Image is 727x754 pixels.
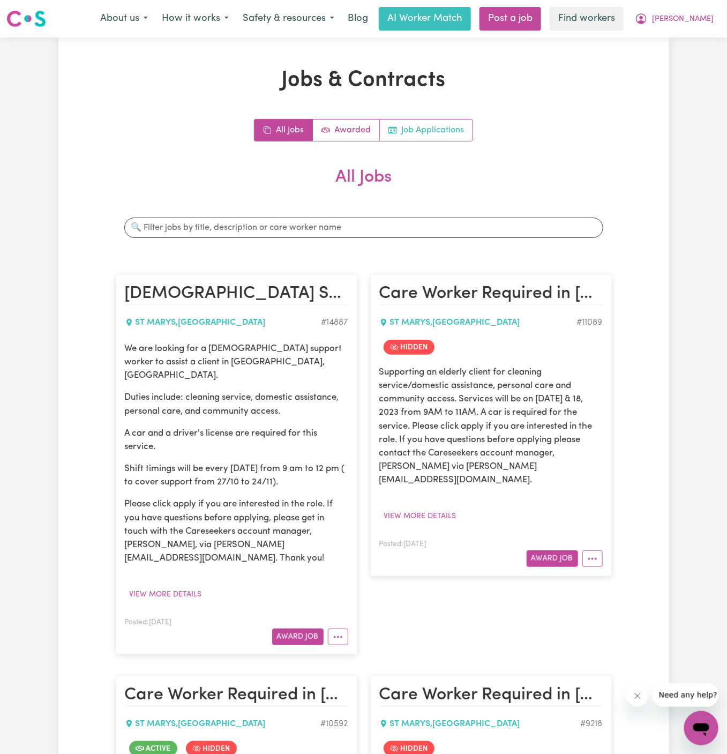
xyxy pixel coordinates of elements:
[236,8,341,30] button: Safety & resources
[125,718,321,730] div: ST MARYS , [GEOGRAPHIC_DATA]
[379,718,581,730] div: ST MARYS , [GEOGRAPHIC_DATA]
[479,7,541,31] a: Post a job
[384,340,434,355] span: Job is hidden
[379,541,426,548] span: Posted: [DATE]
[116,167,612,205] h2: All Jobs
[581,718,603,730] div: Job ID #9218
[321,316,348,329] div: Job ID #14887
[582,550,603,567] button: More options
[328,629,348,645] button: More options
[652,13,714,25] span: [PERSON_NAME]
[527,550,578,567] button: Award Job
[155,8,236,30] button: How it works
[628,8,721,30] button: My Account
[93,8,155,30] button: About us
[379,365,603,487] p: Supporting an elderly client for cleaning service/domestic assistance, personal care and communit...
[124,218,603,238] input: 🔍 Filter jobs by title, description or care worker name
[627,685,648,707] iframe: Close message
[254,120,313,141] a: All jobs
[116,68,612,93] h1: Jobs & Contracts
[379,283,603,305] h2: Care Worker Required in St Mary's, NSW
[380,120,473,141] a: Job applications
[341,7,374,31] a: Blog
[125,316,321,329] div: ST MARYS , [GEOGRAPHIC_DATA]
[321,718,348,730] div: Job ID #10592
[125,342,348,383] p: We are looking for a [DEMOGRAPHIC_DATA] support worker to assist a client in [GEOGRAPHIC_DATA], [...
[125,619,172,626] span: Posted: [DATE]
[272,629,324,645] button: Award Job
[379,316,577,329] div: ST MARYS , [GEOGRAPHIC_DATA]
[379,685,603,706] h2: Care Worker Required in St Mary's, NSW
[125,283,348,305] h2: Female Support Worker Needed In St Mary's, NSW
[577,316,603,329] div: Job ID #11089
[125,391,348,417] p: Duties include: cleaning service, domestic assistance, personal care, and community access.
[550,7,624,31] a: Find workers
[6,6,46,31] a: Careseekers logo
[125,427,348,453] p: A car and a driver's license are required for this service.
[125,586,207,603] button: View more details
[6,9,46,28] img: Careseekers logo
[125,685,348,706] h2: Care Worker Required in St Mary's, NSW
[125,462,348,489] p: Shift timings will be every [DATE] from 9 am to 12 pm ( to cover support from 27/10 to 24/11).
[653,683,718,707] iframe: Message from company
[313,120,380,141] a: Active jobs
[379,508,461,525] button: View more details
[379,7,471,31] a: AI Worker Match
[125,497,348,565] p: Please click apply if you are interested in the role. If you have questions before applying, plea...
[684,711,718,745] iframe: Button to launch messaging window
